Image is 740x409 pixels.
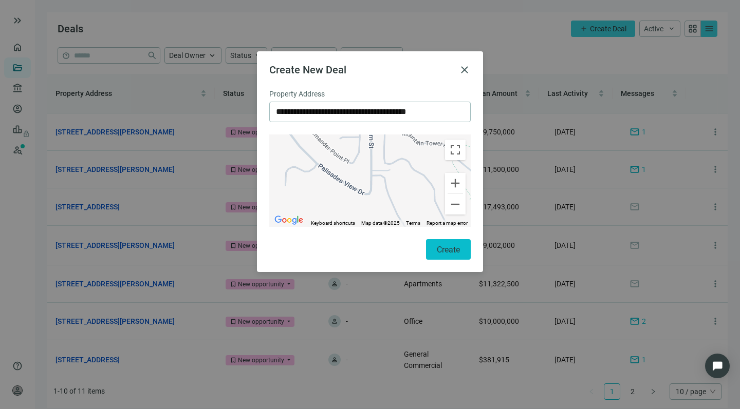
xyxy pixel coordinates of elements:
[705,354,730,378] div: Open Intercom Messenger
[361,220,400,226] span: Map data ©2025
[272,213,306,227] img: Google
[269,64,346,76] span: Create New Deal
[445,194,466,215] button: Zoom out
[437,245,460,255] span: Create
[269,88,325,100] span: Property Address
[406,220,420,226] a: Terms (opens in new tab)
[458,64,471,76] button: close
[311,220,355,227] button: Keyboard shortcuts
[445,140,466,160] button: Toggle fullscreen view
[426,239,471,260] button: Create
[445,173,466,193] button: Zoom in
[427,220,468,226] a: Report a map error
[272,213,306,227] a: Open this area in Google Maps (opens a new window)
